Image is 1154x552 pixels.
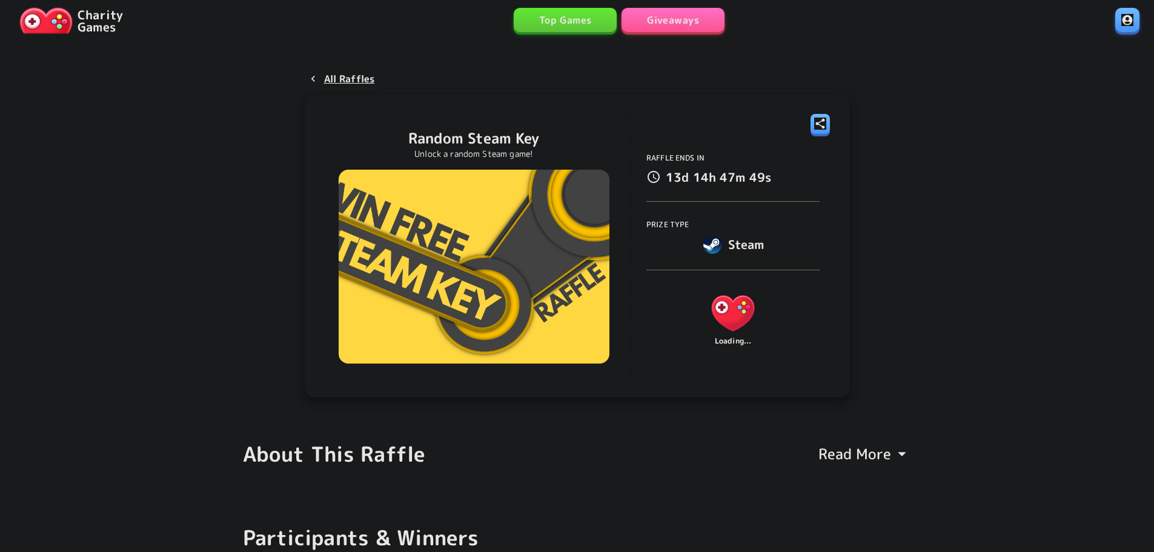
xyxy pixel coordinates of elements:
img: Charity.Games [19,7,73,34]
a: Top Games [514,8,617,32]
div: About This Raffle [243,441,426,467]
a: All Raffles [305,68,380,90]
span: Raffle Ends In [646,153,705,163]
span: Prize Type [646,219,689,230]
div: Participants & Winners [243,525,479,550]
p: 13d 14h 47m 49s [666,167,771,187]
a: Giveaways [622,8,725,32]
img: Charity.Games [705,284,762,342]
img: Random Steam Key [339,170,609,364]
p: All Raffles [324,71,375,86]
p: Charity Games [78,8,123,33]
a: Charity Games [15,5,128,36]
h6: Steam [728,234,764,254]
p: Random Steam Key [408,128,539,148]
p: Read More [818,444,891,464]
p: Unlock a random Steam game! [408,148,539,160]
button: About This RaffleRead More [228,427,926,481]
